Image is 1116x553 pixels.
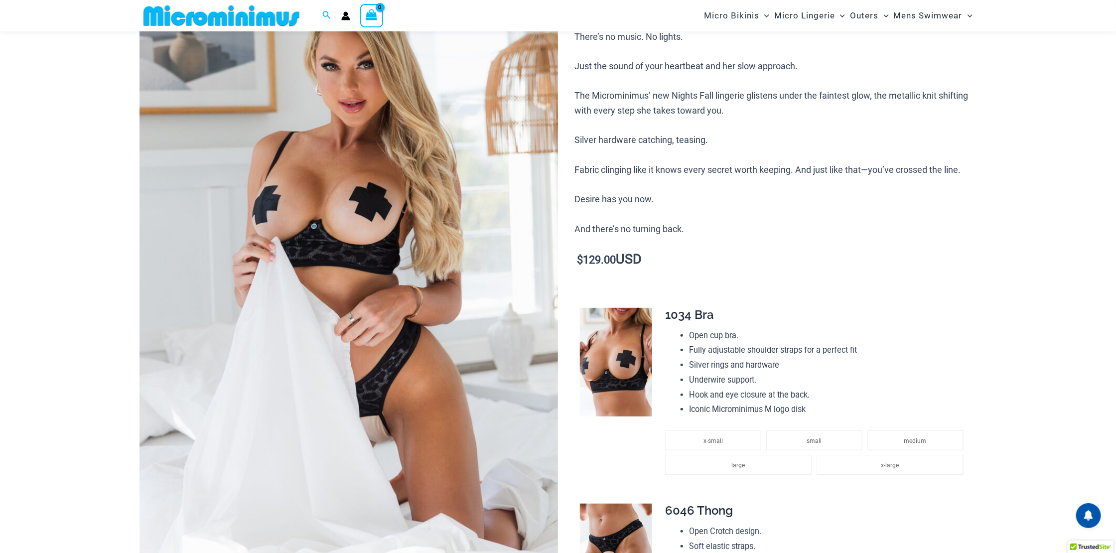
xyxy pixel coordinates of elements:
[580,308,652,416] img: Nights Fall Silver Leopard 1036 Bra
[891,3,975,28] a: Mens SwimwearMenu ToggleMenu Toggle
[766,430,862,450] li: small
[665,430,761,450] li: x-small
[703,437,723,444] span: x-small
[817,455,963,475] li: x-large
[322,9,331,22] a: Search icon link
[700,1,976,30] nav: Site Navigation
[807,437,822,444] span: small
[881,462,899,469] span: x-large
[772,3,847,28] a: Micro LingerieMenu ToggleMenu Toggle
[575,252,976,268] p: USD
[665,455,812,475] li: large
[963,3,973,28] span: Menu Toggle
[904,437,927,444] span: medium
[879,3,889,28] span: Menu Toggle
[689,358,968,373] li: Silver rings and hardware
[848,3,891,28] a: OutersMenu ToggleMenu Toggle
[759,3,769,28] span: Menu Toggle
[575,29,976,237] p: There’s no music. No lights. Just the sound of your heartbeat and her slow approach. The Micromin...
[577,254,583,266] span: $
[689,328,968,343] li: Open cup bra.
[689,373,968,388] li: Underwire support.
[665,307,714,322] span: 1034 Bra
[894,3,963,28] span: Mens Swimwear
[665,503,733,518] span: 6046 Thong
[139,4,303,27] img: MM SHOP LOGO FLAT
[689,402,968,417] li: Iconic Microminimus M logo disk
[577,254,616,266] bdi: 129.00
[701,3,772,28] a: Micro BikinisMenu ToggleMenu Toggle
[867,430,964,450] li: medium
[689,343,968,358] li: Fully adjustable shoulder straps for a perfect fit
[341,11,350,20] a: Account icon link
[835,3,845,28] span: Menu Toggle
[704,3,759,28] span: Micro Bikinis
[774,3,835,28] span: Micro Lingerie
[689,388,968,403] li: Hook and eye closure at the back.
[850,3,879,28] span: Outers
[689,524,968,539] li: Open Crotch design.
[732,462,745,469] span: large
[360,4,383,27] a: View Shopping Cart, empty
